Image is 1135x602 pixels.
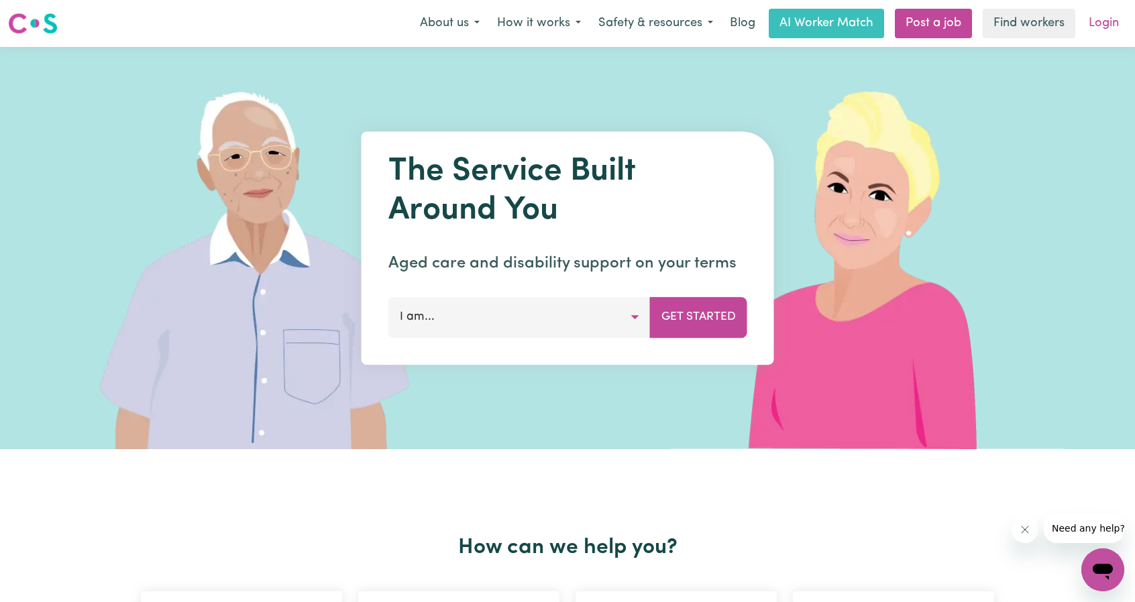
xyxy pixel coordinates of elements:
h2: How can we help you? [133,535,1002,560]
button: I am... [388,297,651,337]
iframe: Button to launch messaging window [1081,548,1124,591]
p: Aged care and disability support on your terms [388,251,747,276]
h1: The Service Built Around You [388,153,747,230]
button: About us [411,9,488,38]
img: Careseekers logo [8,11,58,36]
a: AI Worker Match [769,9,884,38]
button: Get Started [650,297,747,337]
button: How it works [488,9,590,38]
a: Blog [722,9,763,38]
a: Post a job [895,9,972,38]
iframe: Close message [1012,516,1038,543]
span: Need any help? [8,9,81,20]
a: Find workers [983,9,1075,38]
iframe: Message from company [1044,514,1124,543]
a: Careseekers logo [8,8,58,39]
a: Login [1081,9,1127,38]
button: Safety & resources [590,9,722,38]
